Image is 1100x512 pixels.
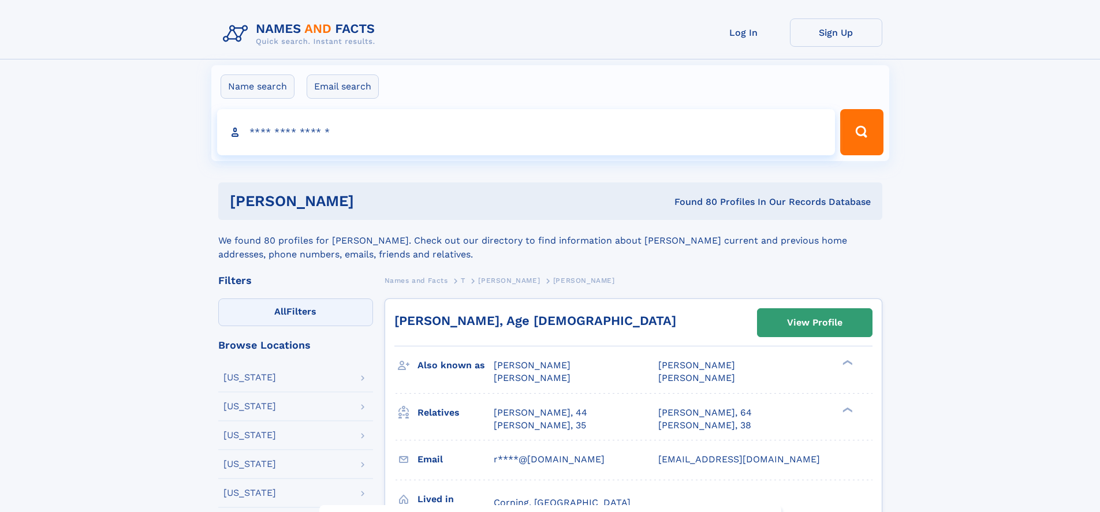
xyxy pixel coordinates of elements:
[417,403,494,423] h3: Relatives
[307,74,379,99] label: Email search
[218,298,373,326] label: Filters
[223,373,276,382] div: [US_STATE]
[698,18,790,47] a: Log In
[217,109,836,155] input: search input
[478,276,540,285] span: [PERSON_NAME]
[494,372,570,383] span: [PERSON_NAME]
[230,194,514,208] h1: [PERSON_NAME]
[514,196,871,208] div: Found 80 Profiles In Our Records Database
[461,273,465,287] a: T
[417,489,494,509] h3: Lived in
[840,359,853,367] div: ❯
[758,309,872,337] a: View Profile
[787,309,842,336] div: View Profile
[658,406,752,419] a: [PERSON_NAME], 64
[658,419,751,432] a: [PERSON_NAME], 38
[221,74,294,99] label: Name search
[218,220,882,261] div: We found 80 profiles for [PERSON_NAME]. Check out our directory to find information about [PERSON...
[553,276,615,285] span: [PERSON_NAME]
[218,275,373,286] div: Filters
[218,340,373,350] div: Browse Locations
[478,273,540,287] a: [PERSON_NAME]
[417,356,494,375] h3: Also known as
[274,306,286,317] span: All
[790,18,882,47] a: Sign Up
[494,497,631,508] span: Corning, [GEOGRAPHIC_DATA]
[840,109,883,155] button: Search Button
[494,419,586,432] a: [PERSON_NAME], 35
[417,450,494,469] h3: Email
[223,431,276,440] div: [US_STATE]
[218,18,385,50] img: Logo Names and Facts
[223,459,276,469] div: [US_STATE]
[658,360,735,371] span: [PERSON_NAME]
[840,406,853,413] div: ❯
[494,360,570,371] span: [PERSON_NAME]
[494,406,587,419] a: [PERSON_NAME], 44
[223,488,276,498] div: [US_STATE]
[394,313,676,328] a: [PERSON_NAME], Age [DEMOGRAPHIC_DATA]
[385,273,448,287] a: Names and Facts
[658,454,820,465] span: [EMAIL_ADDRESS][DOMAIN_NAME]
[461,276,465,285] span: T
[658,372,735,383] span: [PERSON_NAME]
[223,402,276,411] div: [US_STATE]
